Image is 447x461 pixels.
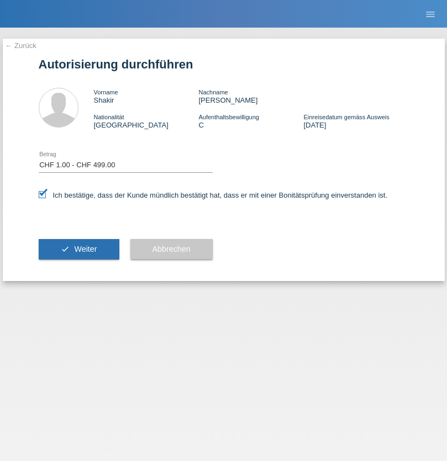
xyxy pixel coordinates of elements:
[152,245,191,253] span: Abbrechen
[94,88,199,104] div: Shakir
[425,9,436,20] i: menu
[419,10,441,17] a: menu
[303,114,389,120] span: Einreisedatum gemäss Ausweis
[198,89,228,96] span: Nachname
[74,245,97,253] span: Weiter
[198,88,303,104] div: [PERSON_NAME]
[94,113,199,129] div: [GEOGRAPHIC_DATA]
[94,114,124,120] span: Nationalität
[39,57,409,71] h1: Autorisierung durchführen
[94,89,118,96] span: Vorname
[39,191,388,199] label: Ich bestätige, dass der Kunde mündlich bestätigt hat, dass er mit einer Bonitätsprüfung einversta...
[130,239,213,260] button: Abbrechen
[198,114,259,120] span: Aufenthaltsbewilligung
[198,113,303,129] div: C
[39,239,119,260] button: check Weiter
[303,113,408,129] div: [DATE]
[6,41,36,50] a: ← Zurück
[61,245,70,253] i: check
